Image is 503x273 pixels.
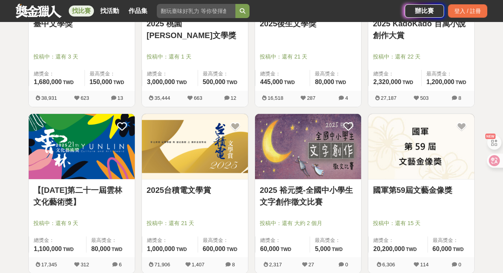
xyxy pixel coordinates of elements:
span: 287 [307,95,316,101]
span: 4 [345,95,348,101]
span: TWD [453,247,464,252]
span: TWD [176,80,187,85]
span: 最高獎金： [203,236,243,244]
span: 27,187 [381,95,397,101]
a: Cover Image [142,114,248,180]
span: 投稿中：還有 3 天 [33,53,130,61]
span: 312 [81,262,89,268]
span: 150,000 [90,79,112,85]
span: 663 [194,95,202,101]
span: TWD [332,247,343,252]
span: 最高獎金： [91,236,130,244]
span: 投稿中：還有 1 天 [147,53,243,61]
span: 114 [420,262,429,268]
span: TWD [227,80,237,85]
span: 6 [119,262,121,268]
span: 投稿中：還有 大約 2 個月 [260,219,356,227]
span: 503 [420,95,429,101]
span: 2,320,000 [373,79,401,85]
span: 總獎金： [260,70,305,78]
span: 13 [117,95,123,101]
span: 最高獎金： [315,70,356,78]
a: 2025台積電文學賞 [147,184,243,196]
span: TWD [335,80,346,85]
span: 1,200,000 [426,79,454,85]
span: 投稿中：還有 9 天 [33,219,130,227]
span: TWD [402,80,413,85]
span: 6,306 [382,262,395,268]
span: 5,000 [315,246,330,252]
span: 總獎金： [34,236,81,244]
span: 0 [345,262,348,268]
span: 投稿中：還有 22 天 [373,53,470,61]
span: 0 [458,262,461,268]
a: 2025 裕元獎-全國中小學生文字創作徵文比賽 [260,184,356,208]
img: Cover Image [368,114,474,180]
div: 登入 / 註冊 [448,4,487,18]
a: 2025 桃園[PERSON_NAME]文學獎 [147,18,243,41]
span: 總獎金： [373,236,423,244]
span: 27 [308,262,314,268]
a: 辦比賽 [405,4,444,18]
img: Cover Image [142,114,248,180]
span: 500,000 [203,79,226,85]
span: 1,000,000 [147,246,175,252]
span: TWD [406,247,417,252]
span: 總獎金： [147,236,193,244]
span: TWD [227,247,237,252]
a: Cover Image [29,114,135,180]
span: 600,000 [203,246,226,252]
a: 2025後生文學獎 [260,18,356,29]
span: 445,000 [260,79,283,85]
span: 最高獎金： [433,236,470,244]
span: 80,000 [91,246,110,252]
span: 20,200,000 [373,246,405,252]
span: 623 [81,95,89,101]
span: 總獎金： [260,236,305,244]
span: TWD [455,80,466,85]
a: Cover Image [255,114,361,180]
span: 總獎金： [147,70,193,78]
span: 最高獎金： [90,70,130,78]
span: 80,000 [315,79,334,85]
span: 3,000,000 [147,79,175,85]
span: 35,444 [154,95,170,101]
span: 71,906 [154,262,170,268]
span: TWD [281,247,291,252]
span: TWD [112,247,122,252]
a: 找活動 [97,5,122,16]
span: 1,407 [192,262,205,268]
span: 投稿中：還有 21 天 [147,219,243,227]
a: 臺中文學獎 [33,18,130,29]
span: 1,680,000 [34,79,62,85]
span: 16,518 [268,95,283,101]
span: 最高獎金： [426,70,470,78]
span: TWD [176,247,187,252]
span: 總獎金： [34,70,80,78]
span: 60,000 [260,246,279,252]
span: TWD [63,80,73,85]
a: 作品集 [125,5,151,16]
span: 38,931 [41,95,57,101]
span: 投稿中：還有 15 天 [373,219,470,227]
span: 8 [232,262,235,268]
img: Cover Image [29,114,135,180]
a: 【[DATE]第二十一屆雲林文化藝術獎】 [33,184,130,208]
span: 投稿中：還有 21 天 [260,53,356,61]
span: 1,100,000 [34,246,62,252]
a: 國軍第59屆文藝金像獎 [373,184,470,196]
span: 12 [231,95,236,101]
span: 總獎金： [373,70,417,78]
span: 60,000 [433,246,452,252]
a: 找比賽 [69,5,94,16]
a: Cover Image [368,114,474,180]
span: 2,317 [269,262,282,268]
span: 最高獎金： [315,236,356,244]
input: 翻玩臺味好乳力 等你發揮創意！ [157,4,235,18]
span: 最高獎金： [203,70,243,78]
span: 17,345 [41,262,57,268]
span: TWD [63,247,73,252]
span: TWD [114,80,124,85]
img: Cover Image [255,114,361,180]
